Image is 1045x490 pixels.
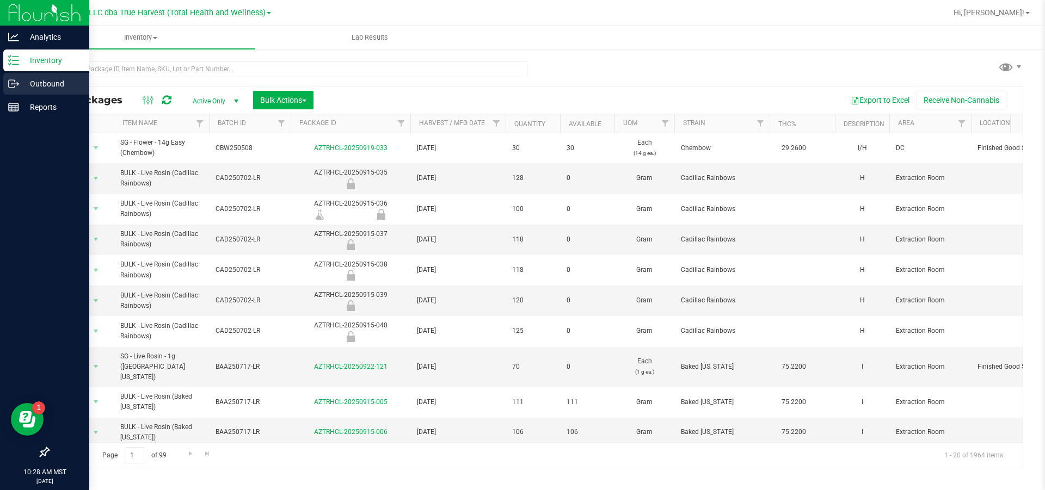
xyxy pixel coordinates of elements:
[841,142,883,154] div: I/H
[289,331,412,342] div: Out for Testing
[120,138,202,158] span: SG - Flower - 14g Easy (Chembow)
[314,363,388,370] a: AZTRHCL-20250922-121
[289,209,351,220] div: Lab Sample
[896,173,964,183] span: Extraction Room
[488,114,506,133] a: Filter
[19,30,84,44] p: Analytics
[841,233,883,246] div: H
[19,54,84,67] p: Inventory
[567,295,608,306] span: 0
[216,204,284,214] span: CAD250702-LR
[32,401,45,414] iframe: Resource center unread badge
[417,143,499,153] span: [DATE]
[273,114,291,133] a: Filter
[567,265,608,275] span: 0
[253,91,313,109] button: Bulk Actions
[11,403,44,436] iframe: Resource center
[216,427,284,437] span: BAA250717-LR
[512,295,554,306] span: 120
[216,234,284,245] span: CAD250702-LR
[218,119,246,127] a: Batch ID
[122,119,157,127] a: Item Name
[681,295,763,306] span: Cadillac Rainbows
[621,295,668,306] span: Gram
[512,204,554,214] span: 100
[314,144,388,152] a: AZTRHCL-20250919-033
[621,367,668,377] p: (1 g ea.)
[776,424,812,440] span: 75.2200
[191,114,209,133] a: Filter
[89,293,103,308] span: select
[621,204,668,214] span: Gram
[512,234,554,245] span: 118
[621,173,668,183] span: Gram
[621,138,668,158] span: Each
[120,199,202,219] span: BULK - Live Rosin (Cadillac Rainbows)
[936,447,1012,463] span: 1 - 20 of 1964 items
[417,265,499,275] span: [DATE]
[89,171,103,186] span: select
[89,324,103,339] span: select
[776,359,812,375] span: 75.2200
[289,178,412,189] div: Out for Testing
[681,265,763,275] span: Cadillac Rainbows
[120,259,202,280] span: BULK - Live Rosin (Cadillac Rainbows)
[841,361,883,373] div: I
[89,201,103,216] span: select
[512,173,554,183] span: 128
[953,114,971,133] a: Filter
[567,204,608,214] span: 0
[392,114,410,133] a: Filter
[8,78,19,89] inline-svg: Outbound
[417,326,499,336] span: [DATE]
[89,232,103,247] span: select
[621,356,668,377] span: Each
[681,326,763,336] span: Cadillac Rainbows
[125,447,144,464] input: 1
[216,143,284,153] span: CBW250508
[512,326,554,336] span: 125
[896,143,964,153] span: DC
[567,427,608,437] span: 106
[289,270,412,281] div: Out for Testing
[980,119,1010,127] a: Location
[351,209,412,220] div: Out for Testing
[26,26,255,49] a: Inventory
[89,359,103,374] span: select
[567,143,608,153] span: 30
[681,204,763,214] span: Cadillac Rainbows
[417,427,499,437] span: [DATE]
[216,265,284,275] span: CAD250702-LR
[896,204,964,214] span: Extraction Room
[417,204,499,214] span: [DATE]
[621,326,668,336] span: Gram
[621,148,668,158] p: (14 g ea.)
[841,396,883,408] div: I
[314,428,388,436] a: AZTRHCL-20250915-006
[417,173,499,183] span: [DATE]
[656,114,674,133] a: Filter
[89,263,103,278] span: select
[681,173,763,183] span: Cadillac Rainbows
[120,290,202,311] span: BULK - Live Rosin (Cadillac Rainbows)
[299,119,336,127] a: Package ID
[48,61,527,77] input: Search Package ID, Item Name, SKU, Lot or Part Number...
[567,326,608,336] span: 0
[417,362,499,372] span: [DATE]
[514,120,545,128] a: Quantity
[8,55,19,66] inline-svg: Inventory
[512,143,554,153] span: 30
[260,96,306,104] span: Bulk Actions
[8,32,19,42] inline-svg: Analytics
[289,300,412,311] div: Out for Testing
[289,290,412,311] div: AZTRHCL-20250915-039
[896,326,964,336] span: Extraction Room
[681,397,763,407] span: Baked [US_STATE]
[216,397,284,407] span: BAA250717-LR
[216,295,284,306] span: CAD250702-LR
[255,26,484,49] a: Lab Results
[182,447,198,462] a: Go to the next page
[314,398,388,406] a: AZTRHCL-20250915-005
[621,265,668,275] span: Gram
[512,397,554,407] span: 111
